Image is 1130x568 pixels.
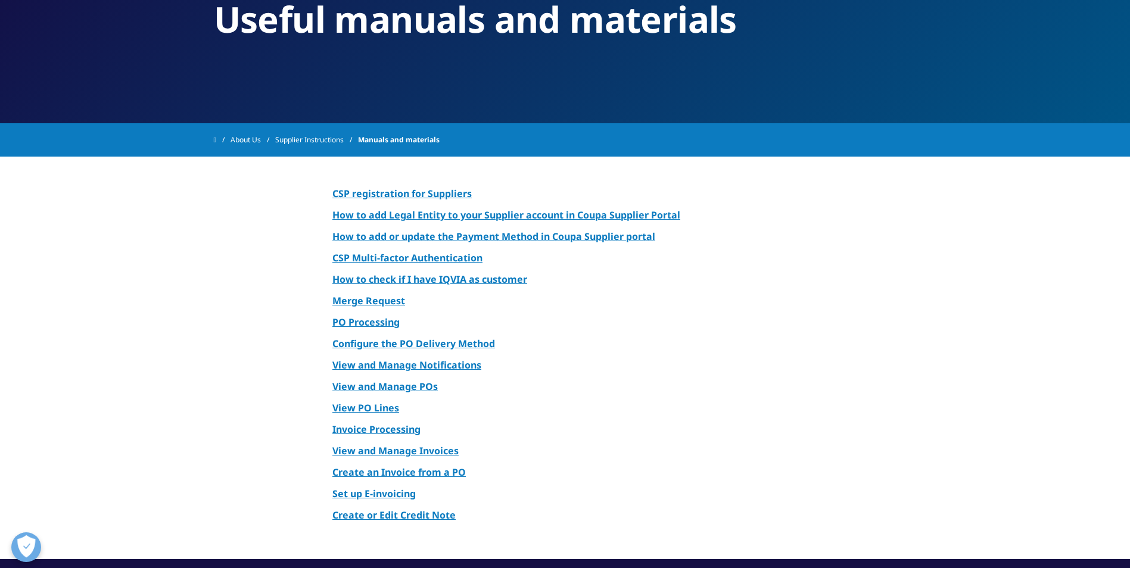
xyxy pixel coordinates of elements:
[11,532,41,562] button: Open Preferences
[332,187,472,200] a: CSP registration for Suppliers
[231,129,275,151] a: About Us
[332,273,527,286] a: How to check if I have IQVIA as customer
[332,230,655,243] a: How to add or update the Payment Method in Coupa Supplier portal
[332,423,421,436] a: Invoice Processing
[332,401,399,414] a: View PO Lines
[332,208,680,221] a: How to add Legal Entity to your Supplier account in Coupa Supplier Portal
[332,444,459,457] a: View and Manage Invoices
[332,316,400,329] a: PO Processing
[332,487,416,500] a: Set up E-invoicing
[358,129,440,151] span: Manuals and materials
[332,466,466,479] a: Create an Invoice from a PO
[275,129,358,151] a: Supplier Instructions
[332,251,482,264] a: CSP Multi-factor Authentication
[332,337,495,350] a: Configure the PO Delivery Method
[332,358,481,372] a: View and Manage Notifications
[332,380,438,393] a: View and Manage POs
[332,294,405,307] a: Merge Request
[332,508,456,522] a: Create or Edit Credit Note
